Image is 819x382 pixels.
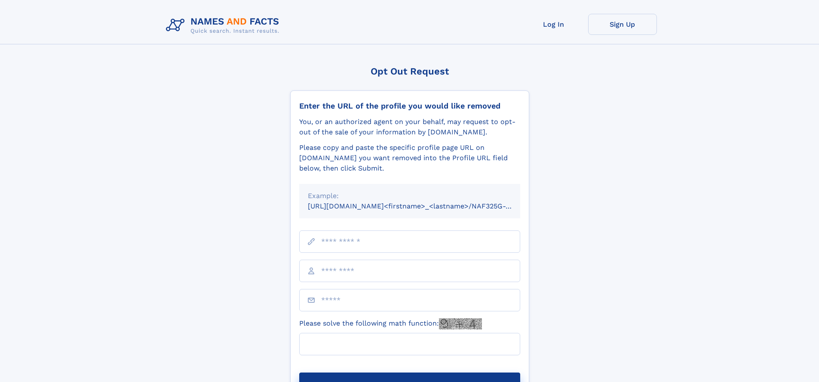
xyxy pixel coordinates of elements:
[163,14,286,37] img: Logo Names and Facts
[308,202,537,210] small: [URL][DOMAIN_NAME]<firstname>_<lastname>/NAF325G-xxxxxxxx
[299,117,520,137] div: You, or an authorized agent on your behalf, may request to opt-out of the sale of your informatio...
[299,143,520,174] div: Please copy and paste the specific profile page URL on [DOMAIN_NAME] you want removed into the Pr...
[308,191,512,201] div: Example:
[299,318,482,329] label: Please solve the following math function:
[290,66,529,77] div: Opt Out Request
[588,14,657,35] a: Sign Up
[299,101,520,111] div: Enter the URL of the profile you would like removed
[519,14,588,35] a: Log In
